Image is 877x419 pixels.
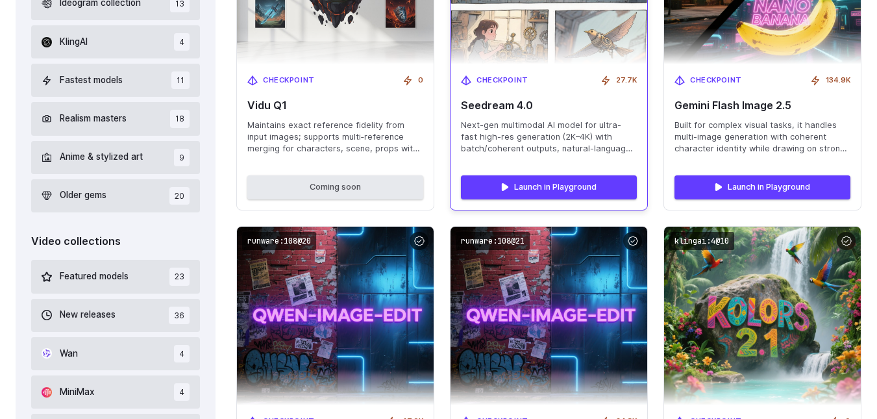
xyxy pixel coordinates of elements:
[456,232,530,251] code: runware:108@21
[169,187,190,205] span: 20
[169,268,190,285] span: 23
[31,102,200,135] button: Realism masters 18
[31,375,200,409] button: MiniMax 4
[616,75,637,86] span: 27.7K
[174,383,190,401] span: 4
[247,120,423,155] span: Maintains exact reference fidelity from input images; supports multi‑reference merging for charac...
[674,99,850,112] span: Gemini Flash Image 2.5
[242,232,316,251] code: runware:108@20
[60,308,116,322] span: New releases
[60,35,88,49] span: KlingAI
[31,299,200,332] button: New releases 36
[664,227,861,405] img: Kolors 2.1
[60,188,106,203] span: Older gems
[418,75,423,86] span: 0
[169,307,190,324] span: 36
[674,120,850,155] span: Built for complex visual tasks, it handles multi-image generation with coherent character identit...
[247,99,423,112] span: Vidu Q1
[60,385,94,400] span: MiniMax
[31,233,200,250] div: Video collections
[174,149,190,166] span: 9
[60,73,123,88] span: Fastest models
[60,112,127,126] span: Realism masters
[451,227,647,405] img: Qwen‑Image‑Edit Lightning (8 steps)
[170,110,190,127] span: 18
[31,25,200,58] button: KlingAI 4
[31,337,200,370] button: Wan 4
[461,99,637,112] span: Seedream 4.0
[690,75,742,86] span: Checkpoint
[461,120,637,155] span: Next-gen multimodal AI model for ultra-fast high-res generation (2K–4K) with batch/coherent outpu...
[31,64,200,97] button: Fastest models 11
[461,175,637,199] a: Launch in Playground
[237,227,434,405] img: Qwen‑Image‑Edit
[171,71,190,89] span: 11
[674,175,850,199] a: Launch in Playground
[476,75,528,86] span: Checkpoint
[60,270,129,284] span: Featured models
[31,260,200,293] button: Featured models 23
[174,345,190,362] span: 4
[60,347,78,361] span: Wan
[174,33,190,51] span: 4
[31,141,200,174] button: Anime & stylized art 9
[247,175,423,199] button: Coming soon
[669,232,734,251] code: klingai:4@10
[31,179,200,212] button: Older gems 20
[60,150,143,164] span: Anime & stylized art
[826,75,850,86] span: 134.9K
[263,75,315,86] span: Checkpoint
